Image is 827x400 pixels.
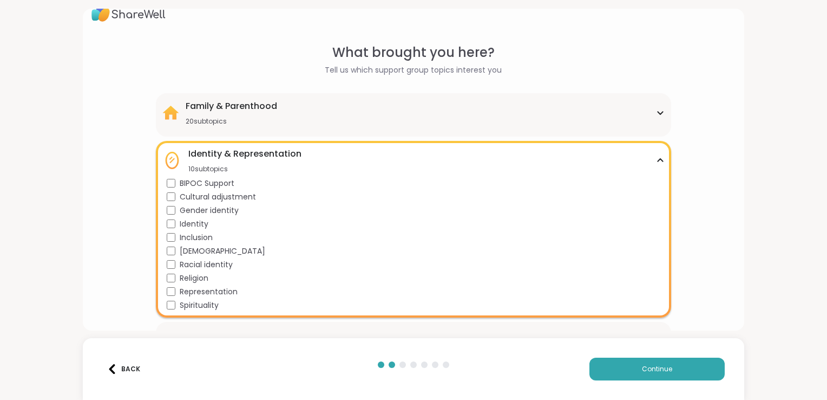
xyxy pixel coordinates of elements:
[188,147,301,160] div: Identity & Representation
[180,218,208,230] span: Identity
[180,178,234,189] span: BIPOC Support
[188,328,261,341] div: Major Life Events
[325,64,502,76] span: Tell us which support group topics interest you
[180,191,256,203] span: Cultural adjustment
[186,100,277,113] div: Family & Parenthood
[180,286,238,298] span: Representation
[332,43,495,62] span: What brought you here?
[642,364,672,374] span: Continue
[102,358,146,380] button: Back
[107,364,140,374] div: Back
[188,165,301,173] div: 10 subtopics
[91,1,166,25] img: ShareWell Logo
[180,205,239,216] span: Gender identity
[186,117,277,126] div: 20 subtopics
[180,246,265,257] span: [DEMOGRAPHIC_DATA]
[180,259,233,270] span: Racial identity
[180,232,213,243] span: Inclusion
[589,358,725,380] button: Continue
[180,300,219,311] span: Spirituality
[180,273,208,284] span: Religion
